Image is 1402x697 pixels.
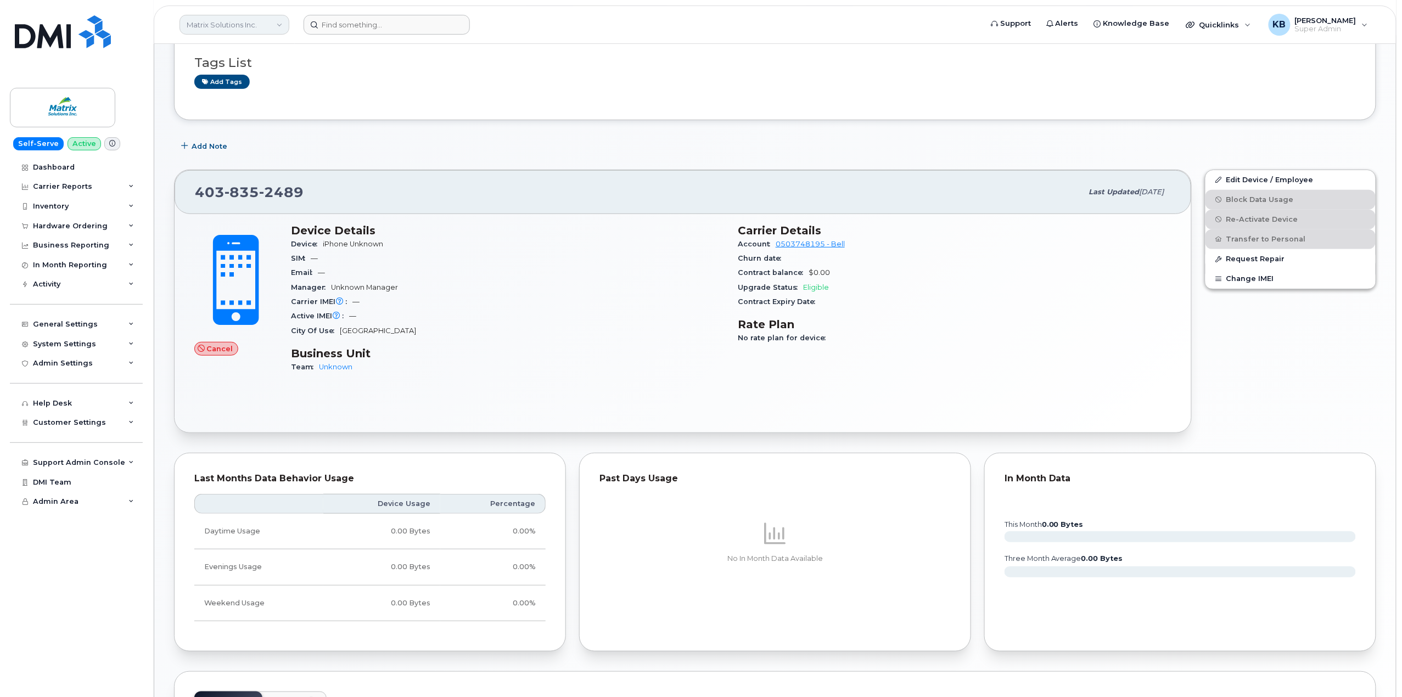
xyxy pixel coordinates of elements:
[291,283,331,291] span: Manager
[319,363,352,371] a: Unknown
[1004,520,1084,529] text: this month
[803,283,829,291] span: Eligible
[194,586,546,621] tr: Friday from 6:00pm to Monday 8:00am
[323,514,440,549] td: 0.00 Bytes
[180,15,289,35] a: Matrix Solutions Inc.
[304,15,470,35] input: Find something...
[291,347,725,360] h3: Business Unit
[1205,170,1376,190] a: Edit Device / Employee
[259,184,304,200] span: 2489
[776,240,845,248] a: 0503748195 - Bell
[194,56,1356,70] h3: Tags List
[291,254,311,262] span: SIM
[349,312,356,320] span: —
[1179,14,1259,36] div: Quicklinks
[192,141,227,151] span: Add Note
[1103,18,1170,29] span: Knowledge Base
[1295,25,1356,33] span: Super Admin
[194,514,323,549] td: Daytime Usage
[738,334,831,342] span: No rate plan for device
[440,586,546,621] td: 0.00%
[340,327,416,335] span: [GEOGRAPHIC_DATA]
[983,13,1039,35] a: Support
[738,224,1171,237] h3: Carrier Details
[291,268,318,277] span: Email
[738,283,803,291] span: Upgrade Status
[1089,188,1140,196] span: Last updated
[1205,210,1376,229] button: Re-Activate Device
[323,494,440,514] th: Device Usage
[1081,554,1123,563] tspan: 0.00 Bytes
[1199,20,1240,29] span: Quicklinks
[195,184,304,200] span: 403
[1042,520,1084,529] tspan: 0.00 Bytes
[194,473,546,484] div: Last Months Data Behavior Usage
[194,549,323,585] td: Evenings Usage
[738,297,821,306] span: Contract Expiry Date
[291,327,340,335] span: City Of Use
[323,240,383,248] span: iPhone Unknown
[1140,188,1164,196] span: [DATE]
[318,268,325,277] span: —
[738,268,809,277] span: Contract balance
[194,586,323,621] td: Weekend Usage
[1039,13,1086,35] a: Alerts
[1226,215,1298,223] span: Re-Activate Device
[323,586,440,621] td: 0.00 Bytes
[311,254,318,262] span: —
[331,283,398,291] span: Unknown Manager
[1000,18,1031,29] span: Support
[738,254,787,262] span: Churn date
[194,549,546,585] tr: Weekdays from 6:00pm to 8:00am
[352,297,360,306] span: —
[440,549,546,585] td: 0.00%
[291,312,349,320] span: Active IMEI
[1056,18,1079,29] span: Alerts
[1205,269,1376,289] button: Change IMEI
[1005,473,1356,484] div: In Month Data
[809,268,830,277] span: $0.00
[1205,229,1376,249] button: Transfer to Personal
[323,549,440,585] td: 0.00 Bytes
[1004,554,1123,563] text: three month average
[1295,16,1356,25] span: [PERSON_NAME]
[291,240,323,248] span: Device
[207,344,233,354] span: Cancel
[291,363,319,371] span: Team
[440,514,546,549] td: 0.00%
[738,318,1171,331] h3: Rate Plan
[1273,18,1286,31] span: KB
[599,554,951,564] p: No In Month Data Available
[1261,14,1376,36] div: Kyle Burns
[1205,190,1376,210] button: Block Data Usage
[1086,13,1177,35] a: Knowledge Base
[194,75,250,88] a: Add tags
[738,240,776,248] span: Account
[291,224,725,237] h3: Device Details
[440,494,546,514] th: Percentage
[174,137,237,156] button: Add Note
[291,297,352,306] span: Carrier IMEI
[1205,249,1376,269] button: Request Repair
[599,473,951,484] div: Past Days Usage
[225,184,259,200] span: 835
